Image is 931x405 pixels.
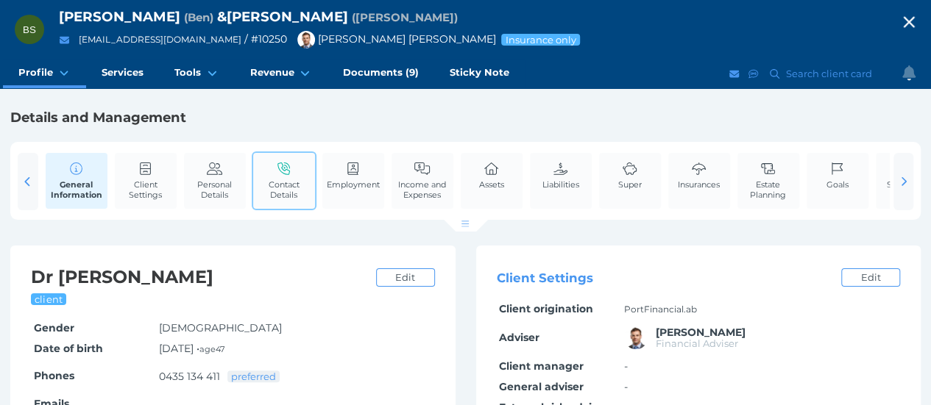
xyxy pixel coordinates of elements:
div: Benjamin Smedley [15,15,44,44]
span: Edit [854,271,887,283]
span: Sticky Note [450,66,509,79]
span: client [34,293,63,305]
a: Documents (9) [328,59,434,88]
span: Client Settings [497,270,593,285]
span: Insurance only [504,34,577,46]
a: Income and Expenses [392,153,453,208]
span: Client origination [499,302,593,315]
img: Brad Bond [297,31,315,49]
a: Services [86,59,159,88]
h2: Dr [PERSON_NAME] [31,266,369,289]
span: General Information [49,179,104,200]
span: Date of birth [34,342,103,355]
a: Super [615,153,645,198]
span: Financial Adviser [656,337,738,349]
span: [DEMOGRAPHIC_DATA] [159,321,282,334]
span: Client manager [499,359,584,373]
a: 0435 134 411 [159,370,220,383]
span: Search client card [783,68,879,79]
span: Goals [826,179,849,190]
a: Assets [475,153,508,198]
span: - [624,380,628,393]
span: Phones [34,369,74,382]
span: preferred [230,370,277,382]
a: Contact Details [253,153,315,208]
span: Client Settings [118,179,173,200]
a: Insurances [674,153,723,198]
span: Income and Expenses [395,179,450,200]
span: Super [618,179,642,190]
a: Profile [3,59,86,88]
img: Brad Bond [624,326,648,349]
span: Adviser [499,331,539,344]
a: Estate Planning [737,153,799,208]
span: Profile [18,66,53,79]
a: Summary [883,153,930,198]
span: BS [23,24,36,35]
span: Tools [174,66,201,79]
span: Contact Details [257,179,311,200]
button: Search client card [763,65,879,83]
a: Client Settings [115,153,177,208]
span: Revenue [250,66,294,79]
span: [DATE] • [159,342,225,355]
a: Employment [323,153,383,198]
span: Liabilities [542,179,579,190]
span: Employment [327,179,380,190]
span: Insurances [678,179,720,190]
span: Services [102,66,144,79]
span: Edit [389,271,421,283]
a: General Information [46,153,107,209]
span: - [624,359,628,373]
h1: Details and Management [10,109,921,126]
a: Edit [376,268,435,287]
a: [EMAIL_ADDRESS][DOMAIN_NAME] [79,34,241,45]
span: Preferred name [352,10,458,24]
span: Assets [479,179,504,190]
span: [PERSON_NAME] [PERSON_NAME] [290,32,496,46]
span: [PERSON_NAME] [59,8,180,25]
span: Documents (9) [343,66,419,79]
span: General adviser [499,380,584,393]
td: PortFinancial.ab [622,299,901,320]
small: age 47 [199,344,225,354]
span: Gender [34,321,74,334]
span: Brad Bond [656,326,746,339]
button: SMS [746,65,761,83]
a: Edit [841,268,900,287]
button: Email [55,31,74,49]
span: Estate Planning [741,179,796,200]
a: Revenue [235,59,328,88]
a: Personal Details [184,153,246,208]
span: Summary [887,179,927,190]
button: Email [727,65,742,83]
span: / # 10250 [244,32,287,46]
span: Personal Details [188,179,242,200]
span: Preferred name [184,10,213,24]
a: Liabilities [539,153,583,198]
span: & [PERSON_NAME] [217,8,348,25]
a: Goals [823,153,852,198]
